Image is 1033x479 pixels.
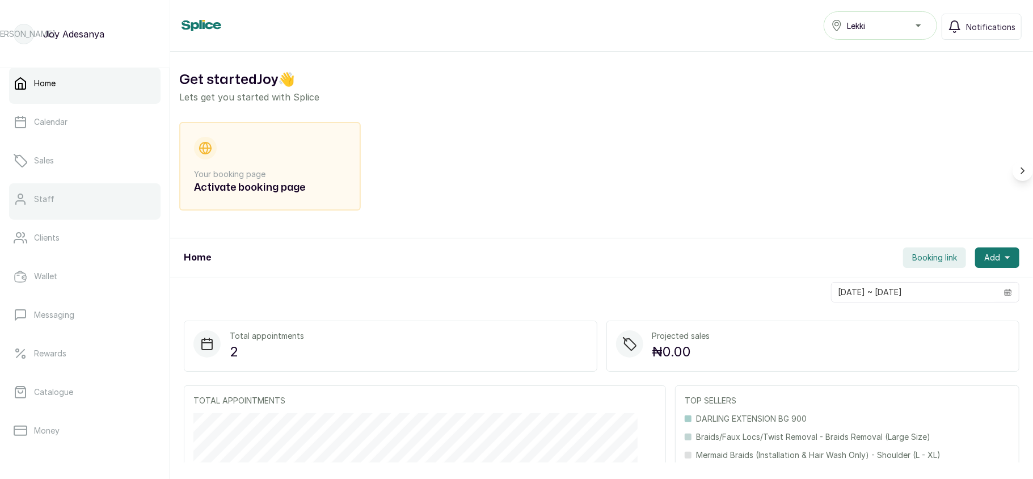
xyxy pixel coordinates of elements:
[34,116,68,128] p: Calendar
[9,299,161,331] a: Messaging
[696,449,941,461] p: Mermaid Braids (Installation & Hair Wash Only) - Shoulder (L - XL)
[230,342,304,362] p: 2
[34,386,73,398] p: Catalogue
[194,169,346,180] p: Your booking page
[9,338,161,369] a: Rewards
[194,180,346,196] h2: Activate booking page
[685,395,1010,406] p: TOP SELLERS
[942,14,1022,40] button: Notifications
[9,222,161,254] a: Clients
[179,90,1024,104] p: Lets get you started with Splice
[9,68,161,99] a: Home
[9,106,161,138] a: Calendar
[824,11,937,40] button: Lekki
[230,330,304,342] p: Total appointments
[1004,288,1012,296] svg: calendar
[696,413,807,425] p: DARLING EXTENSION BG 900
[34,232,60,243] p: Clients
[966,21,1015,33] span: Notifications
[832,283,997,302] input: Select date
[34,348,66,359] p: Rewards
[9,145,161,177] a: Sales
[9,415,161,447] a: Money
[696,431,930,443] p: Braids/Faux Locs/Twist Removal - Braids Removal (Large Size)
[43,27,104,41] p: Joy Adesanya
[179,70,1024,90] h2: Get started Joy 👋
[34,271,57,282] p: Wallet
[34,194,54,205] p: Staff
[9,183,161,215] a: Staff
[975,247,1019,268] button: Add
[34,78,56,89] p: Home
[912,252,957,263] span: Booking link
[9,376,161,408] a: Catalogue
[179,122,361,211] div: Your booking pageActivate booking page
[193,395,656,406] p: TOTAL APPOINTMENTS
[34,309,74,321] p: Messaging
[984,252,1000,263] span: Add
[847,20,865,32] span: Lekki
[34,425,60,436] p: Money
[34,155,54,166] p: Sales
[652,330,710,342] p: Projected sales
[1013,161,1033,181] button: Scroll right
[9,260,161,292] a: Wallet
[903,247,966,268] button: Booking link
[652,342,710,362] p: ₦0.00
[184,251,211,264] h1: Home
